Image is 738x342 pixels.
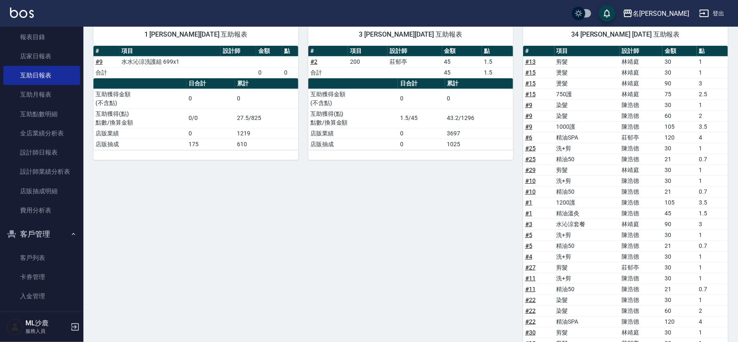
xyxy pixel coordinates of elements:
a: 報表目錄 [3,27,80,47]
td: 0 [186,89,235,108]
h5: ML沙鹿 [25,319,68,327]
td: 洗+剪 [554,175,620,186]
td: 1.5 [482,67,513,78]
p: 服務人員 [25,327,68,335]
td: 30 [662,251,697,262]
td: 店販業績 [93,128,186,139]
td: 陳浩德 [620,284,662,295]
a: #1 [525,199,532,206]
a: #10 [525,177,536,184]
button: 客戶管理 [3,223,80,245]
td: 0 [398,89,445,108]
a: 全店業績分析表 [3,124,80,143]
td: 陳浩德 [620,305,662,316]
td: 陳浩德 [620,186,662,197]
td: 精油50 [554,284,620,295]
span: 3 [PERSON_NAME][DATE] 互助報表 [318,30,503,39]
a: #3 [525,221,532,227]
td: 陳浩德 [620,208,662,219]
td: 合計 [93,67,119,78]
td: 陳浩德 [620,143,662,154]
td: 陳浩德 [620,273,662,284]
td: 45 [442,56,482,67]
a: #22 [525,318,536,325]
table: a dense table [308,46,513,78]
td: 店販業績 [308,128,398,139]
td: 21 [662,284,697,295]
a: #27 [525,264,536,271]
td: 2 [697,305,728,316]
td: 60 [662,110,697,121]
td: 洗+剪 [554,143,620,154]
td: 剪髮 [554,165,620,175]
th: 點 [697,46,728,57]
a: 卡券管理 [3,267,80,287]
a: #13 [525,58,536,65]
td: 0.7 [697,186,728,197]
td: 林靖庭 [620,219,662,230]
td: 30 [662,175,697,186]
td: 75 [662,89,697,100]
td: 陳浩德 [620,154,662,165]
td: 精油SPA [554,316,620,327]
a: #25 [525,145,536,152]
td: 洗+剪 [554,251,620,262]
a: 費用分析表 [3,201,80,220]
table: a dense table [308,78,513,150]
td: 0 [398,128,445,139]
td: 1200護 [554,197,620,208]
th: 設計師 [221,46,256,57]
a: #15 [525,91,536,97]
button: 名[PERSON_NAME] [620,5,693,22]
td: 30 [662,67,697,78]
td: 30 [662,295,697,305]
td: 1.5 [697,208,728,219]
td: 4 [697,132,728,143]
th: 累計 [445,78,513,89]
td: 750護 [554,89,620,100]
td: 2 [697,110,728,121]
a: #10 [525,188,536,195]
a: 設計師業績分析表 [3,162,80,181]
a: 互助日報表 [3,66,80,85]
a: #1 [525,210,532,217]
div: 名[PERSON_NAME] [633,8,689,19]
td: 3697 [445,128,513,139]
td: 21 [662,240,697,251]
td: 0.7 [697,154,728,165]
th: # [308,46,348,57]
th: 累計 [235,78,298,89]
td: 1 [697,67,728,78]
td: 染髮 [554,110,620,121]
td: 互助獲得(點) 點數/換算金額 [308,108,398,128]
th: 點 [282,46,298,57]
td: 燙髮 [554,67,620,78]
a: 店販抽成明細 [3,182,80,201]
td: 30 [662,262,697,273]
td: 陳浩德 [620,100,662,110]
td: 105 [662,121,697,132]
span: 1 [PERSON_NAME][DATE] 互助報表 [103,30,288,39]
th: 日合計 [398,78,445,89]
a: #9 [525,102,532,108]
td: 染髮 [554,100,620,110]
th: 金額 [442,46,482,57]
td: 1 [697,295,728,305]
td: 120 [662,316,697,327]
td: 互助獲得金額 (不含點) [93,89,186,108]
a: #9 [525,112,532,119]
td: 互助獲得金額 (不含點) [308,89,398,108]
a: #22 [525,307,536,314]
td: 精油SPA [554,132,620,143]
td: 陳浩德 [620,316,662,327]
button: 登出 [696,6,728,21]
td: 43.2/1296 [445,108,513,128]
td: 水水沁涼洗護組 699x1 [119,56,221,67]
td: 店販抽成 [93,139,186,150]
a: #22 [525,297,536,303]
td: 陳浩德 [620,197,662,208]
a: 店家日報表 [3,47,80,66]
td: 0/0 [186,108,235,128]
td: 90 [662,78,697,89]
td: 30 [662,230,697,240]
